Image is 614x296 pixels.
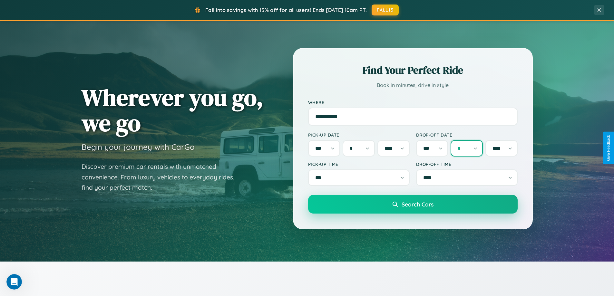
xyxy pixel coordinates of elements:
label: Pick-up Date [308,132,410,138]
h1: Wherever you go, we go [82,85,263,136]
h2: Find Your Perfect Ride [308,63,518,77]
span: Search Cars [402,201,434,208]
button: FALL15 [372,5,399,15]
label: Where [308,100,518,105]
label: Drop-off Time [416,161,518,167]
label: Pick-up Time [308,161,410,167]
p: Discover premium car rentals with unmatched convenience. From luxury vehicles to everyday rides, ... [82,161,243,193]
button: Search Cars [308,195,518,214]
div: Give Feedback [606,135,611,161]
iframe: Intercom live chat [6,274,22,290]
h3: Begin your journey with CarGo [82,142,195,152]
span: Fall into savings with 15% off for all users! Ends [DATE] 10am PT. [205,7,367,13]
p: Book in minutes, drive in style [308,81,518,90]
label: Drop-off Date [416,132,518,138]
